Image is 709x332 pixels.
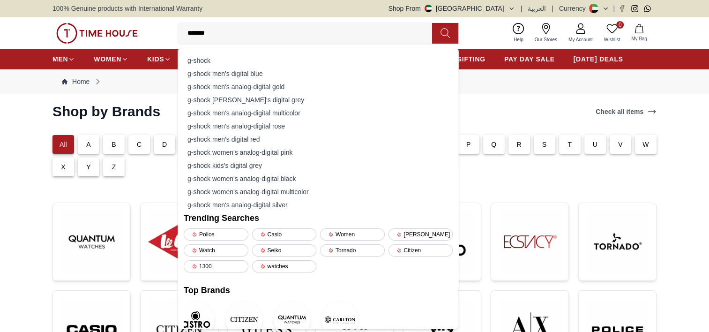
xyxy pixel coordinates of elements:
[619,5,626,12] a: Facebook
[184,159,453,172] div: g-shock kids's digital grey
[388,244,453,257] div: Citizen
[594,105,658,118] a: Check all items
[642,140,649,149] p: W
[147,54,164,64] span: KIDS
[631,5,638,12] a: Instagram
[184,93,453,106] div: g-shock [PERSON_NAME]'s digital grey
[252,228,317,241] div: Casio
[627,35,651,42] span: My Bag
[137,140,142,149] p: C
[252,260,317,272] div: watches
[586,211,649,273] img: ...
[184,228,248,241] div: Police
[559,4,590,13] div: Currency
[320,244,385,257] div: Tornado
[252,244,317,257] div: Seiko
[184,244,248,257] div: Watch
[626,22,653,44] button: My Bag
[616,21,624,29] span: 0
[94,54,121,64] span: WOMEN
[86,162,91,172] p: Y
[574,54,623,64] span: [DATE] DEALS
[52,103,160,120] h2: Shop by Brands
[184,67,453,80] div: g-shock men's digital blue
[112,162,116,172] p: Z
[184,185,453,198] div: g-shock women's analog-digital multicolor
[510,36,527,43] span: Help
[425,5,432,12] img: United Arab Emirates
[56,23,138,44] img: ...
[184,260,248,272] div: 1300
[184,120,453,133] div: g-shock men's analog-digital rose
[593,140,597,149] p: U
[147,51,171,68] a: KIDS
[184,198,453,211] div: g-shock men's analog-digital silver
[52,69,657,94] nav: Breadcrumb
[565,36,597,43] span: My Account
[504,51,555,68] a: PAY DAY SALE
[644,5,651,12] a: Whatsapp
[60,211,123,273] img: ...
[388,228,453,241] div: [PERSON_NAME]
[542,140,547,149] p: S
[184,211,453,225] h2: Trending Searches
[388,4,515,13] button: Shop From[GEOGRAPHIC_DATA]
[528,4,546,13] button: العربية
[52,4,202,13] span: 100% Genuine products with International Warranty
[598,21,626,45] a: 0Wishlist
[552,4,553,13] span: |
[466,140,471,149] p: P
[516,140,521,149] p: R
[184,146,453,159] div: g-shock women's analog-digital pink
[184,54,453,67] div: g-shock
[162,140,167,149] p: D
[320,228,385,241] div: Women
[184,80,453,93] div: g-shock men's analog-digital gold
[148,211,210,273] img: ...
[529,21,563,45] a: Our Stores
[184,284,453,297] h2: Top Brands
[456,54,485,64] span: GIFTING
[184,172,453,185] div: g-shock women's analog-digital black
[184,106,453,120] div: g-shock men's analog-digital multicolor
[52,54,68,64] span: MEN
[508,21,529,45] a: Help
[600,36,624,43] span: Wishlist
[112,140,116,149] p: B
[613,4,615,13] span: |
[61,162,66,172] p: X
[618,140,623,149] p: V
[52,51,75,68] a: MEN
[456,51,485,68] a: GIFTING
[574,51,623,68] a: [DATE] DEALS
[531,36,561,43] span: Our Stores
[184,133,453,146] div: g-shock men's digital red
[567,140,572,149] p: T
[86,140,91,149] p: A
[491,140,496,149] p: Q
[499,211,561,273] img: ...
[62,77,90,86] a: Home
[60,140,67,149] p: All
[504,54,555,64] span: PAY DAY SALE
[94,51,128,68] a: WOMEN
[521,4,522,13] span: |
